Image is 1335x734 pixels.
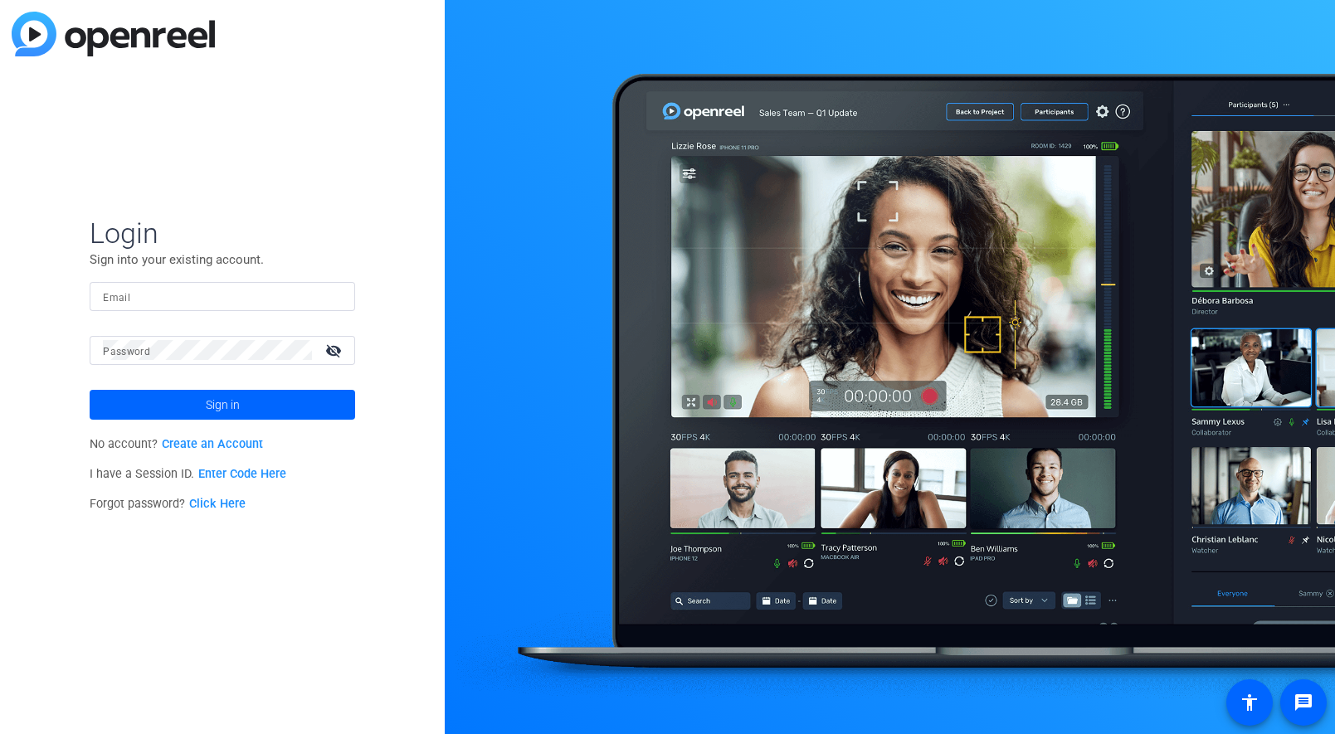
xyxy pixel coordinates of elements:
a: Click Here [189,497,246,511]
mat-label: Password [103,346,150,357]
p: Sign into your existing account. [90,250,355,269]
a: Enter Code Here [198,467,286,481]
mat-icon: visibility_off [315,338,355,362]
button: Sign in [90,390,355,420]
span: I have a Session ID. [90,467,286,481]
span: Login [90,216,355,250]
span: No account? [90,437,263,451]
a: Create an Account [162,437,263,451]
span: Forgot password? [90,497,246,511]
mat-icon: accessibility [1240,693,1259,712]
img: blue-gradient.svg [12,12,215,56]
input: Enter Email Address [103,286,342,306]
span: Sign in [206,384,240,425]
mat-label: Email [103,292,130,304]
mat-icon: message [1294,693,1313,712]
